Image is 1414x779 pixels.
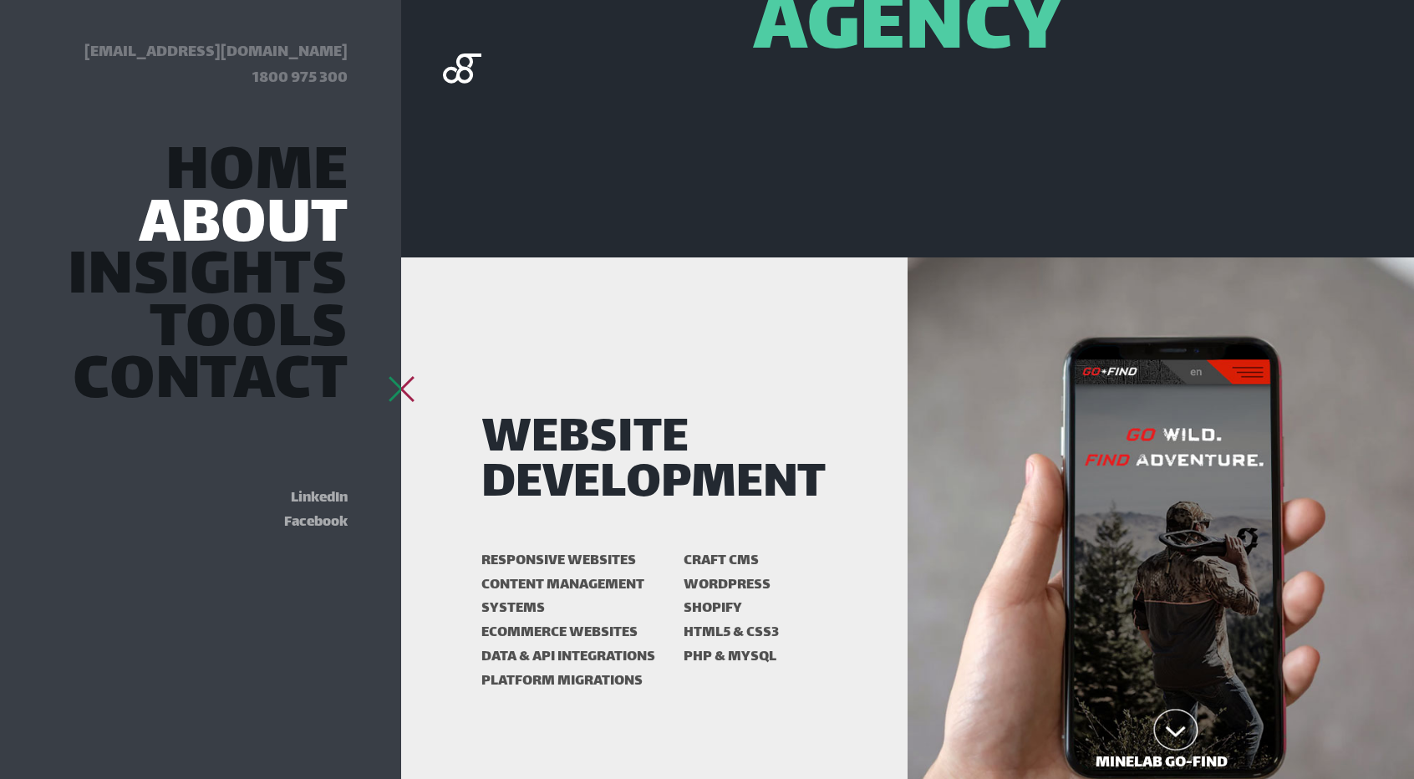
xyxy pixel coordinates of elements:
[139,205,348,250] a: About
[684,645,828,670] li: PHP & MySQL
[481,418,827,509] h2: Website Development
[443,53,481,179] img: Blackgate
[165,152,348,197] a: Home
[284,510,348,535] a: Facebook
[481,645,684,670] li: Data & API Integrations
[68,257,348,302] a: Insights
[252,65,348,92] a: 1800 975 300
[481,549,684,573] li: Responsive Websites
[684,573,828,598] li: WordPress
[481,573,684,622] li: Content Management Systems
[481,670,684,694] li: Platform Migrations
[73,361,348,406] a: Contact
[684,549,828,573] li: Craft CMS
[291,486,348,511] a: LinkedIn
[481,621,684,645] li: eCommerce Websites
[684,597,828,621] li: Shopify
[84,39,348,66] a: [EMAIL_ADDRESS][DOMAIN_NAME]
[1079,751,1244,776] div: Minelab Go-Find
[150,309,348,354] a: Tools
[684,621,828,645] li: HTML5 & CSS3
